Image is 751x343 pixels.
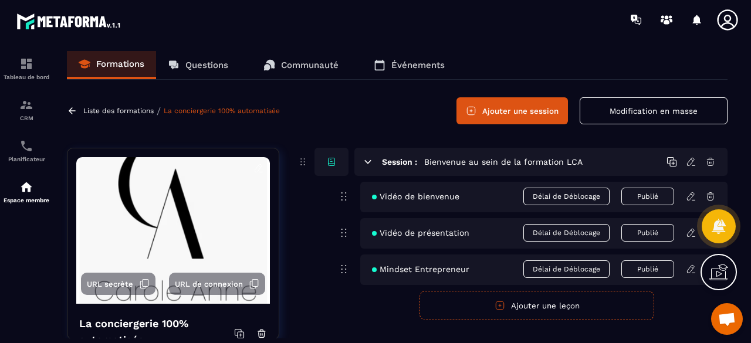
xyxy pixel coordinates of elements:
[252,51,350,79] a: Communauté
[185,60,228,70] p: Questions
[76,157,270,304] img: background
[580,97,728,124] button: Modification en masse
[19,139,33,153] img: scheduler
[81,273,155,295] button: URL secrète
[372,228,469,237] span: Vidéo de présentation
[3,197,50,203] p: Espace membre
[621,260,674,278] button: Publié
[382,157,417,167] h6: Session :
[372,264,469,274] span: Mindset Entrepreneur
[19,180,33,194] img: automations
[67,51,156,79] a: Formations
[164,107,280,115] a: La conciergerie 100% automatisée
[420,291,654,320] button: Ajouter une leçon
[523,260,610,278] span: Délai de Déblocage
[3,89,50,130] a: formationformationCRM
[96,59,144,69] p: Formations
[523,224,610,242] span: Délai de Déblocage
[19,98,33,112] img: formation
[3,115,50,121] p: CRM
[3,171,50,212] a: automationsautomationsEspace membre
[372,192,459,201] span: Vidéo de bienvenue
[362,51,456,79] a: Événements
[391,60,445,70] p: Événements
[3,130,50,171] a: schedulerschedulerPlanificateur
[169,273,265,295] button: URL de connexion
[621,224,674,242] button: Publié
[711,303,743,335] a: Ouvrir le chat
[157,106,161,117] span: /
[175,280,243,288] span: URL de connexion
[523,188,610,205] span: Délai de Déblocage
[456,97,568,124] button: Ajouter une session
[16,11,122,32] img: logo
[424,156,583,168] h5: Bienvenue au sein de la formation LCA
[621,188,674,205] button: Publié
[87,280,133,288] span: URL secrète
[19,57,33,71] img: formation
[156,51,240,79] a: Questions
[83,107,154,115] a: Liste des formations
[3,48,50,89] a: formationformationTableau de bord
[3,156,50,162] p: Planificateur
[281,60,339,70] p: Communauté
[3,74,50,80] p: Tableau de bord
